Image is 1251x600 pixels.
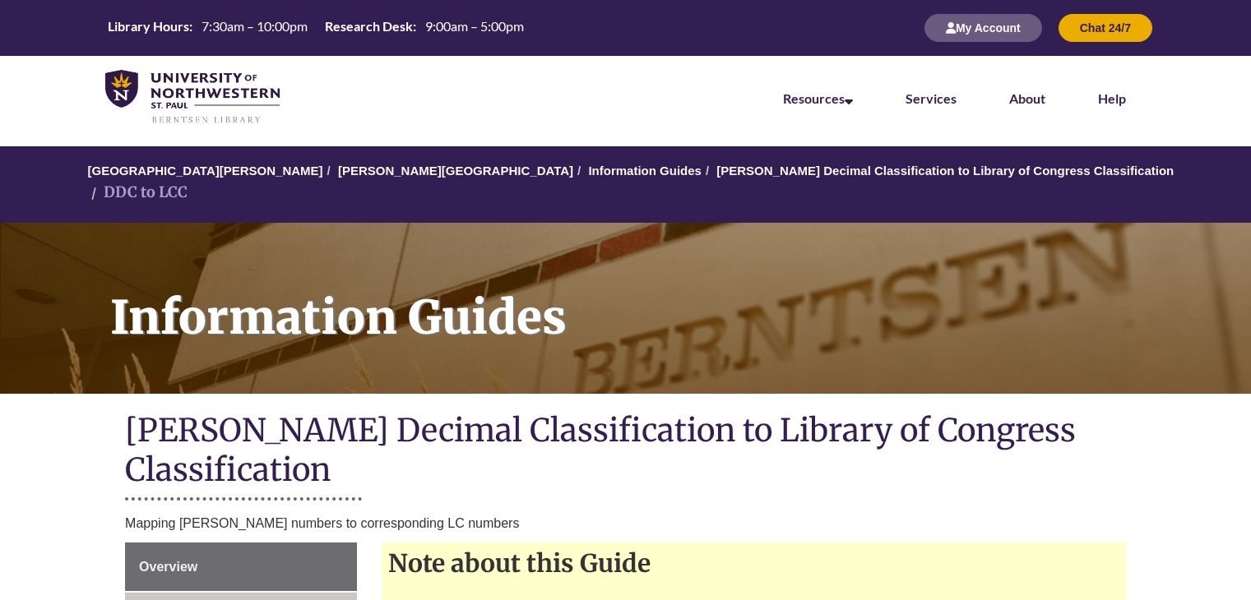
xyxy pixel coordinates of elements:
[783,90,853,106] a: Resources
[125,410,1126,493] h1: [PERSON_NAME] Decimal Classification to Library of Congress Classification
[87,181,188,205] li: DDC to LCC
[1098,90,1126,106] a: Help
[105,70,280,125] img: UNWSP Library Logo
[139,560,197,574] span: Overview
[588,164,702,178] a: Information Guides
[92,223,1251,372] h1: Information Guides
[1009,90,1045,106] a: About
[125,516,519,530] span: Mapping [PERSON_NAME] numbers to corresponding LC numbers
[338,164,573,178] a: [PERSON_NAME][GEOGRAPHIC_DATA]
[906,90,957,106] a: Services
[1059,14,1152,42] button: Chat 24/7
[87,164,322,178] a: [GEOGRAPHIC_DATA][PERSON_NAME]
[101,17,531,38] table: Hours Today
[318,17,419,35] th: Research Desk:
[1059,21,1152,35] a: Chat 24/7
[101,17,195,35] th: Library Hours:
[425,18,524,34] span: 9:00am – 5:00pm
[202,18,308,34] span: 7:30am – 10:00pm
[716,164,1174,178] a: [PERSON_NAME] Decimal Classification to Library of Congress Classification
[125,542,357,592] a: Overview
[382,542,1126,584] h2: Note about this Guide
[101,17,531,39] a: Hours Today
[924,21,1042,35] a: My Account
[924,14,1042,42] button: My Account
